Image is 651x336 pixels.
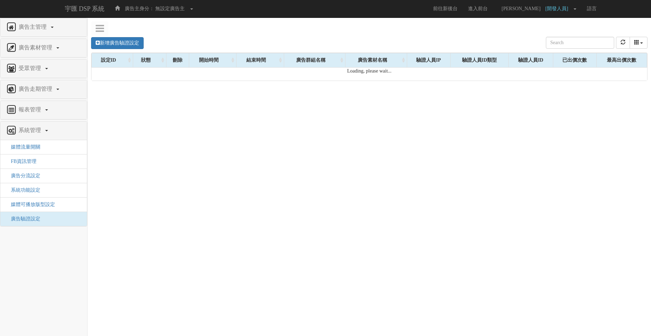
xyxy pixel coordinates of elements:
[6,42,82,54] a: 廣告素材管理
[345,53,407,67] div: 廣告素材名稱
[155,6,185,11] span: 無設定廣告主
[17,107,44,112] span: 報表管理
[6,104,82,116] a: 報表管理
[284,53,345,67] div: 廣告群組名稱
[17,65,44,71] span: 受眾管理
[166,53,189,67] div: 刪除
[546,37,614,49] input: Search
[545,6,571,11] span: [開發人員]
[6,216,40,221] a: 廣告驗證設定
[17,44,56,50] span: 廣告素材管理
[6,22,82,33] a: 廣告主管理
[189,53,237,67] div: 開始時間
[630,37,648,49] button: columns
[92,53,133,67] div: 設定ID
[6,173,40,178] a: 廣告分流設定
[630,37,648,49] div: Columns
[6,84,82,95] a: 廣告走期管理
[125,6,154,11] span: 廣告主身分：
[451,53,508,67] div: 驗證人員ID類型
[237,53,284,67] div: 結束時間
[597,53,647,67] div: 最高出價次數
[6,144,40,150] a: 媒體流量開關
[616,37,630,49] button: refresh
[6,202,55,207] a: 媒體可播放版型設定
[17,127,44,133] span: 系統管理
[553,53,596,67] div: 已出價次數
[509,53,553,67] div: 驗證人員ID
[6,125,82,136] a: 系統管理
[91,68,647,81] div: Loading, please wait...
[6,187,40,193] a: 系統功能設定
[91,37,144,49] a: 新增廣告驗證設定
[133,53,166,67] div: 狀態
[407,53,450,67] div: 驗證人員IP
[6,159,36,164] a: FB資訊管理
[6,63,82,74] a: 受眾管理
[498,6,544,11] span: [PERSON_NAME]
[17,86,56,92] span: 廣告走期管理
[17,24,50,30] span: 廣告主管理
